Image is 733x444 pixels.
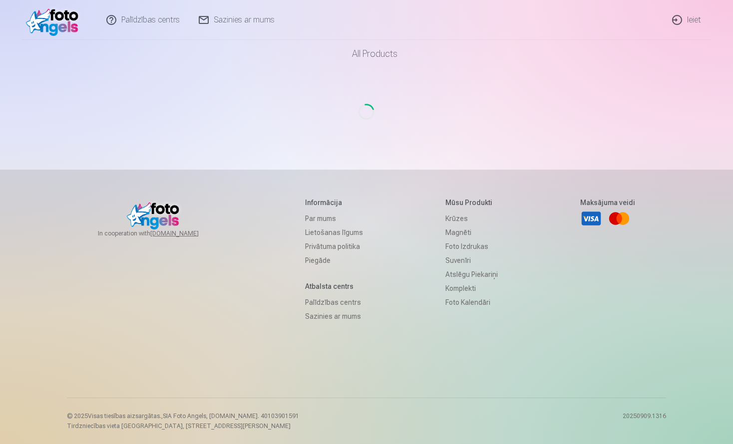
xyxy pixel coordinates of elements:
a: Par mums [305,212,363,225]
a: Komplekti [445,281,498,295]
a: [DOMAIN_NAME] [150,229,223,237]
a: Visa [580,208,602,229]
a: Privātuma politika [305,239,363,253]
a: Palīdzības centrs [305,295,363,309]
h5: Maksājuma veidi [580,198,635,208]
h5: Atbalsta centrs [305,281,363,291]
a: Foto kalendāri [445,295,498,309]
p: 20250909.1316 [623,412,666,430]
a: Lietošanas līgums [305,225,363,239]
a: Atslēgu piekariņi [445,267,498,281]
a: Piegāde [305,253,363,267]
a: Magnēti [445,225,498,239]
a: All products [324,40,409,68]
p: Tirdzniecības vieta [GEOGRAPHIC_DATA], [STREET_ADDRESS][PERSON_NAME] [67,422,299,430]
a: Mastercard [608,208,630,229]
h5: Informācija [305,198,363,208]
h5: Mūsu produkti [445,198,498,208]
a: Sazinies ar mums [305,309,363,323]
span: SIA Foto Angels, [DOMAIN_NAME]. 40103901591 [163,413,299,420]
p: © 2025 Visas tiesības aizsargātas. , [67,412,299,420]
img: /v1 [26,4,83,36]
a: Krūzes [445,212,498,225]
a: Foto izdrukas [445,239,498,253]
span: In cooperation with [98,229,223,237]
a: Suvenīri [445,253,498,267]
